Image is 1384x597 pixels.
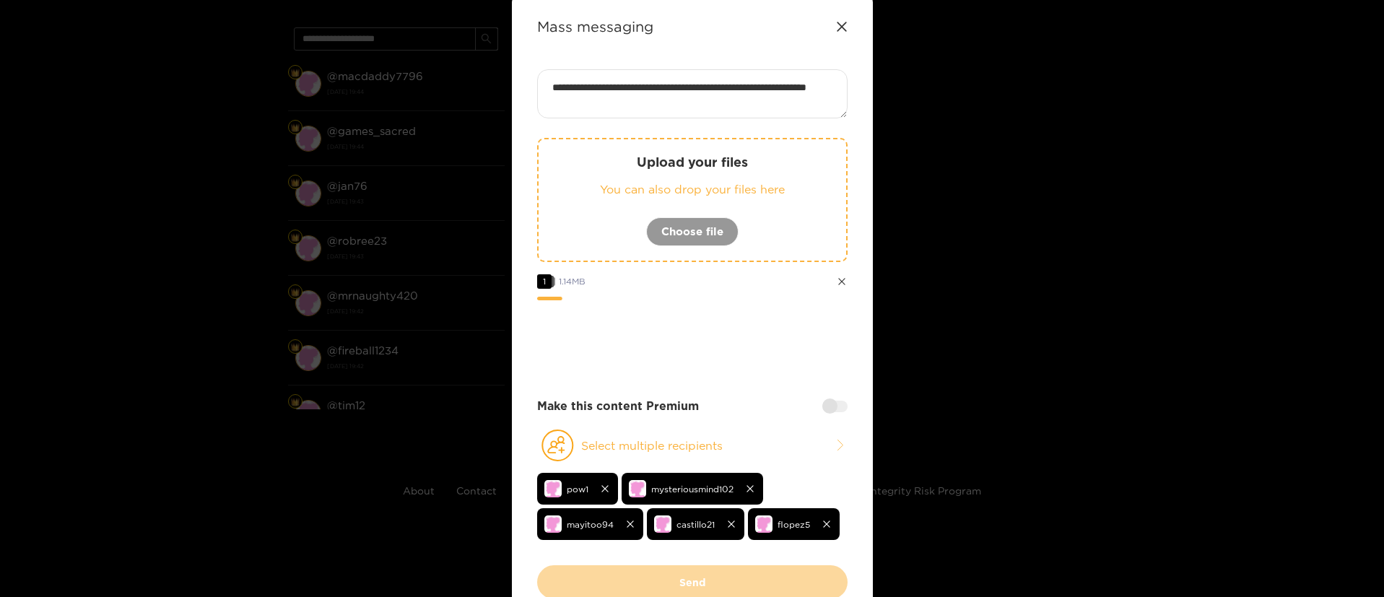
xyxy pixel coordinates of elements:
[537,18,653,35] strong: Mass messaging
[559,276,586,286] span: 1.14 MB
[537,274,552,289] span: 1
[629,480,646,497] img: no-avatar.png
[567,516,614,533] span: mayitoo94
[537,398,699,414] strong: Make this content Premium
[544,515,562,533] img: no-avatar.png
[567,181,817,198] p: You can also drop your files here
[537,429,848,462] button: Select multiple recipients
[567,154,817,170] p: Upload your files
[651,481,734,497] span: mysteriousmind102
[567,481,588,497] span: pow1
[646,217,739,246] button: Choose file
[544,480,562,497] img: no-avatar.png
[654,515,671,533] img: no-avatar.png
[676,516,715,533] span: castillo21
[778,516,810,533] span: flopez5
[755,515,772,533] img: no-avatar.png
